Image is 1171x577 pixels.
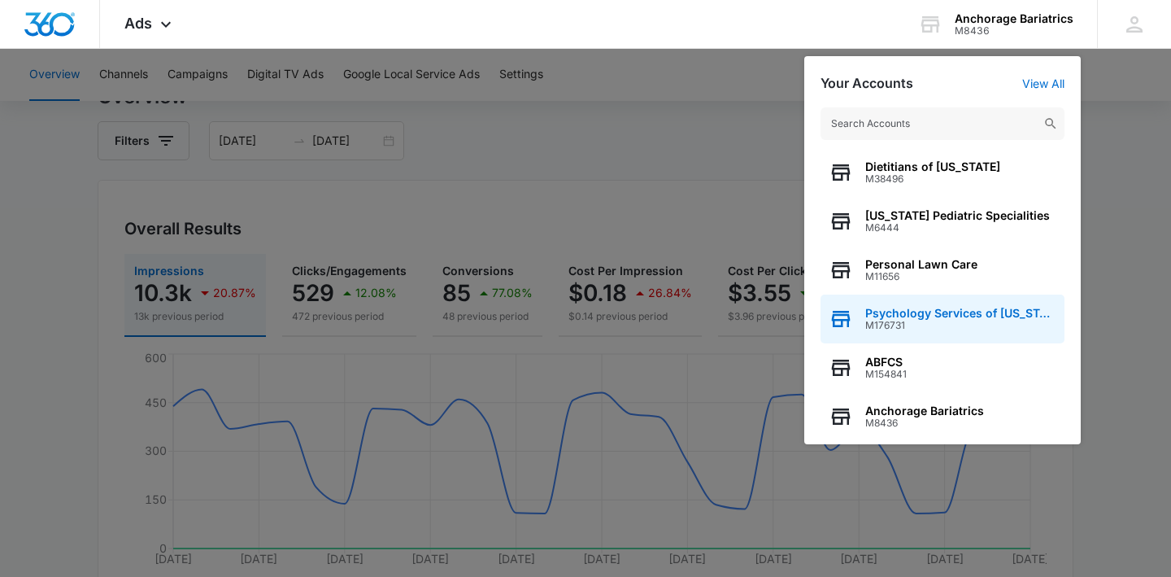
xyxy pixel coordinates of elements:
[821,76,913,91] h2: Your Accounts
[124,15,152,32] span: Ads
[865,258,977,271] span: Personal Lawn Care
[821,295,1064,343] button: Psychology Services of [US_STATE]M176731
[821,107,1064,140] input: Search Accounts
[821,197,1064,246] button: [US_STATE] Pediatric SpecialitiesM6444
[865,356,907,369] span: ABFCS
[955,12,1073,25] div: account name
[821,343,1064,392] button: ABFCSM154841
[865,209,1050,222] span: [US_STATE] Pediatric Specialities
[865,404,984,417] span: Anchorage Bariatrics
[865,271,977,282] span: M11656
[865,222,1050,234] span: M6444
[865,320,1056,331] span: M176731
[865,417,984,429] span: M8436
[865,307,1056,320] span: Psychology Services of [US_STATE]
[1022,76,1064,90] a: View All
[865,173,1000,185] span: M38496
[865,160,1000,173] span: Dietitians of [US_STATE]
[865,369,907,380] span: M154841
[821,392,1064,441] button: Anchorage BariatricsM8436
[821,246,1064,295] button: Personal Lawn CareM11656
[955,25,1073,37] div: account id
[821,148,1064,197] button: Dietitians of [US_STATE]M38496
